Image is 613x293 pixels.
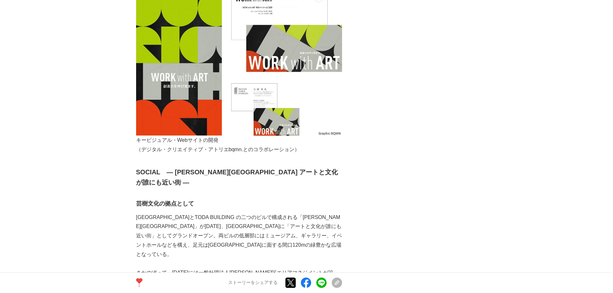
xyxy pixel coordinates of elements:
[136,213,342,259] p: [GEOGRAPHIC_DATA]とTODA BUILDING の二つのビルで構成される「[PERSON_NAME][GEOGRAPHIC_DATA]」が[DATE]、[GEOGRAPHIC_D...
[136,169,338,186] strong: SOCIAL ― [PERSON_NAME][GEOGRAPHIC_DATA] アートと文化が誰にも近い街 ―
[136,136,342,145] p: キービジュアル・Webサイトの開発
[136,199,342,208] h3: 芸樹文化の拠点として
[228,280,278,286] p: ストーリーをシェアする
[136,145,342,154] p: （デジタル・クリエイティブ・アトリエbqmn.とのコラボレーション）
[136,284,143,288] p: 1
